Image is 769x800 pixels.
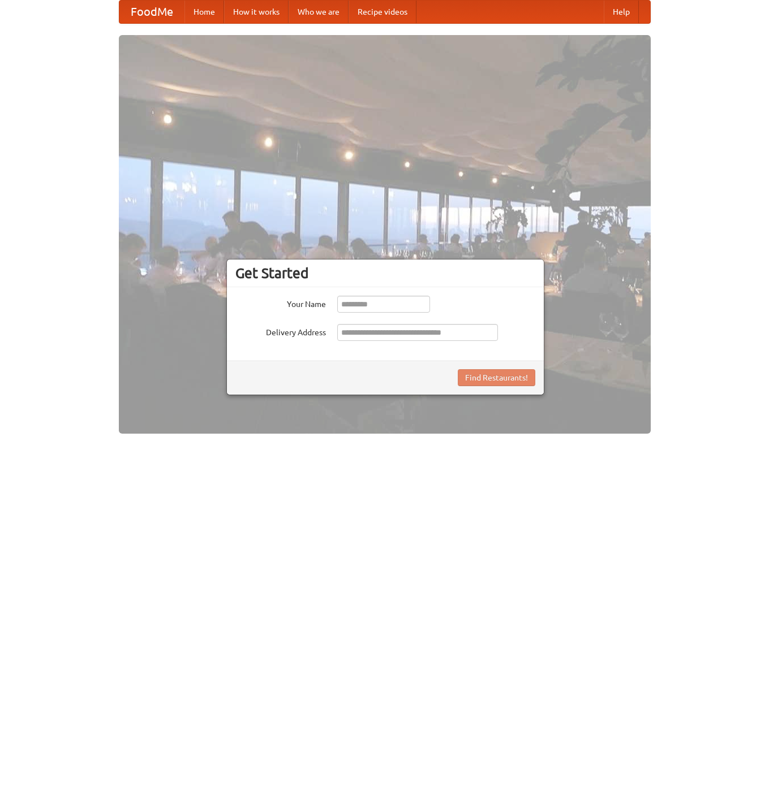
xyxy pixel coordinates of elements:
[235,324,326,338] label: Delivery Address
[235,296,326,310] label: Your Name
[224,1,289,23] a: How it works
[119,1,184,23] a: FoodMe
[458,369,535,386] button: Find Restaurants!
[349,1,416,23] a: Recipe videos
[604,1,639,23] a: Help
[235,265,535,282] h3: Get Started
[184,1,224,23] a: Home
[289,1,349,23] a: Who we are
